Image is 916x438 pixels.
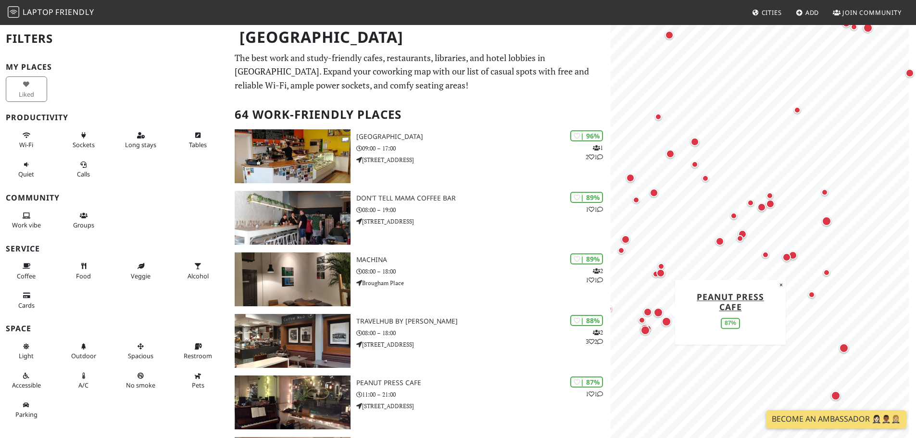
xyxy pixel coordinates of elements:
[6,258,47,284] button: Coffee
[19,351,34,360] span: Natural light
[6,113,223,122] h3: Productivity
[229,252,611,306] a: Machina | 89% 211 Machina 08:00 – 18:00 Brougham Place
[125,140,156,149] span: Long stays
[783,246,803,265] div: Map marker
[844,17,864,37] div: Map marker
[177,368,219,393] button: Pets
[23,7,54,17] span: Laptop
[657,312,676,331] div: Map marker
[18,301,35,310] span: Credit cards
[646,264,665,284] div: Map marker
[356,340,611,349] p: [STREET_ADDRESS]
[177,258,219,284] button: Alcohol
[356,144,611,153] p: 09:00 – 17:00
[762,8,782,17] span: Cities
[177,127,219,153] button: Tables
[235,252,351,306] img: Machina
[131,272,151,280] span: Veggie
[586,328,603,346] p: 2 3 2
[232,24,609,50] h1: [GEOGRAPHIC_DATA]
[6,208,47,233] button: Work vibe
[235,51,605,92] p: The best work and study-friendly cafes, restaurants, libraries, and hotel lobbies in [GEOGRAPHIC_...
[638,302,657,322] div: Map marker
[829,4,905,21] a: Join Community
[120,127,162,153] button: Long stays
[63,127,104,153] button: Sockets
[685,132,704,151] div: Map marker
[649,107,668,126] div: Map marker
[356,390,611,399] p: 11:00 – 21:00
[73,140,95,149] span: Power sockets
[184,351,212,360] span: Restroom
[788,100,807,120] div: Map marker
[612,241,631,260] div: Map marker
[636,321,655,340] div: Map marker
[6,324,223,333] h3: Space
[635,319,654,338] div: Map marker
[229,129,611,183] a: North Fort Cafe | 96% 121 [GEOGRAPHIC_DATA] 09:00 – 17:00 [STREET_ADDRESS]
[696,169,715,188] div: Map marker
[356,155,611,164] p: [STREET_ADDRESS]
[356,267,611,276] p: 08:00 – 18:00
[6,193,223,202] h3: Community
[815,183,834,202] div: Map marker
[586,266,603,285] p: 2 1 1
[570,315,603,326] div: | 88%
[77,170,90,178] span: Video/audio calls
[78,381,88,389] span: Air conditioned
[12,221,41,229] span: People working
[189,140,207,149] span: Work-friendly tables
[6,368,47,393] button: Accessible
[229,191,611,245] a: Don't tell Mama Coffee Bar | 89% 11 Don't tell Mama Coffee Bar 08:00 – 19:00 [STREET_ADDRESS]
[128,351,153,360] span: Spacious
[777,248,796,267] div: Map marker
[721,318,740,329] div: 87%
[177,338,219,364] button: Restroom
[356,205,611,214] p: 08:00 – 19:00
[235,129,351,183] img: North Fort Cafe
[748,4,786,21] a: Cities
[8,4,94,21] a: LaptopFriendly LaptopFriendly
[660,25,679,45] div: Map marker
[649,303,668,322] div: Map marker
[235,100,605,129] h2: 64 Work-Friendly Places
[356,133,611,141] h3: [GEOGRAPHIC_DATA]
[570,253,603,264] div: | 89%
[586,143,603,162] p: 1 2 1
[644,183,664,202] div: Map marker
[760,186,779,205] div: Map marker
[817,212,836,231] div: Map marker
[652,257,671,276] div: Map marker
[817,263,836,282] div: Map marker
[724,206,743,225] div: Map marker
[356,217,611,226] p: [STREET_ADDRESS]
[235,375,351,429] img: Peanut Press Cafe
[192,381,204,389] span: Pet friendly
[8,6,19,18] img: LaptopFriendly
[805,8,819,17] span: Add
[741,193,760,213] div: Map marker
[730,229,750,248] div: Map marker
[570,192,603,203] div: | 89%
[63,208,104,233] button: Groups
[752,198,771,217] div: Map marker
[792,4,823,21] a: Add
[710,232,729,251] div: Map marker
[63,338,104,364] button: Outdoor
[229,375,611,429] a: Peanut Press Cafe | 87% 11 Peanut Press Cafe 11:00 – 21:00 [STREET_ADDRESS]
[356,379,611,387] h3: Peanut Press Cafe
[697,291,764,313] a: Peanut Press Cafe
[76,272,91,280] span: Food
[6,157,47,182] button: Quiet
[71,351,96,360] span: Outdoor area
[15,410,38,419] span: Parking
[570,376,603,388] div: | 87%
[570,130,603,141] div: | 96%
[586,389,603,399] p: 1 1
[6,288,47,313] button: Cards
[63,258,104,284] button: Food
[18,170,34,178] span: Quiet
[632,311,652,330] div: Map marker
[627,190,646,210] div: Map marker
[126,381,155,389] span: Smoke free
